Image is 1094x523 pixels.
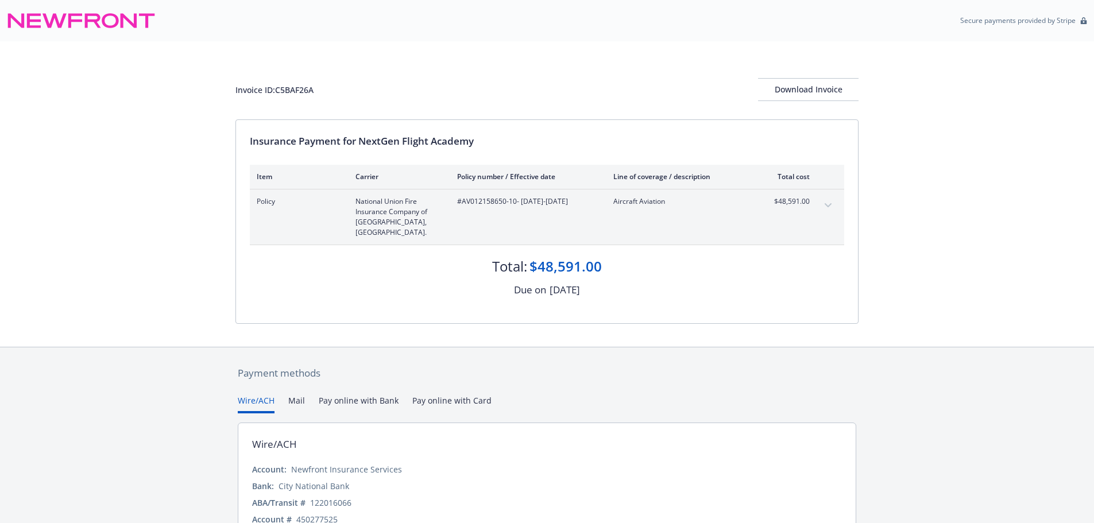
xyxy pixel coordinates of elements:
[529,257,602,276] div: $48,591.00
[355,172,439,181] div: Carrier
[819,196,837,215] button: expand content
[613,196,748,207] span: Aircraft Aviation
[250,134,844,149] div: Insurance Payment for NextGen Flight Academy
[457,172,595,181] div: Policy number / Effective date
[960,16,1076,25] p: Secure payments provided by Stripe
[252,480,274,492] div: Bank:
[235,84,314,96] div: Invoice ID: C5BAF26A
[250,189,844,245] div: PolicyNational Union Fire Insurance Company of [GEOGRAPHIC_DATA], [GEOGRAPHIC_DATA].#AV012158650-...
[291,463,402,475] div: Newfront Insurance Services
[355,196,439,238] span: National Union Fire Insurance Company of [GEOGRAPHIC_DATA], [GEOGRAPHIC_DATA].
[550,282,580,297] div: [DATE]
[412,394,492,413] button: Pay online with Card
[767,196,810,207] span: $48,591.00
[238,394,275,413] button: Wire/ACH
[319,394,399,413] button: Pay online with Bank
[613,172,748,181] div: Line of coverage / description
[758,79,859,100] div: Download Invoice
[288,394,305,413] button: Mail
[252,497,306,509] div: ABA/Transit #
[514,282,546,297] div: Due on
[310,497,351,509] div: 122016066
[252,437,297,452] div: Wire/ACH
[238,366,856,381] div: Payment methods
[257,172,337,181] div: Item
[257,196,337,207] span: Policy
[279,480,349,492] div: City National Bank
[758,78,859,101] button: Download Invoice
[492,257,527,276] div: Total:
[767,172,810,181] div: Total cost
[457,196,595,207] span: #AV012158650-10 - [DATE]-[DATE]
[252,463,287,475] div: Account:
